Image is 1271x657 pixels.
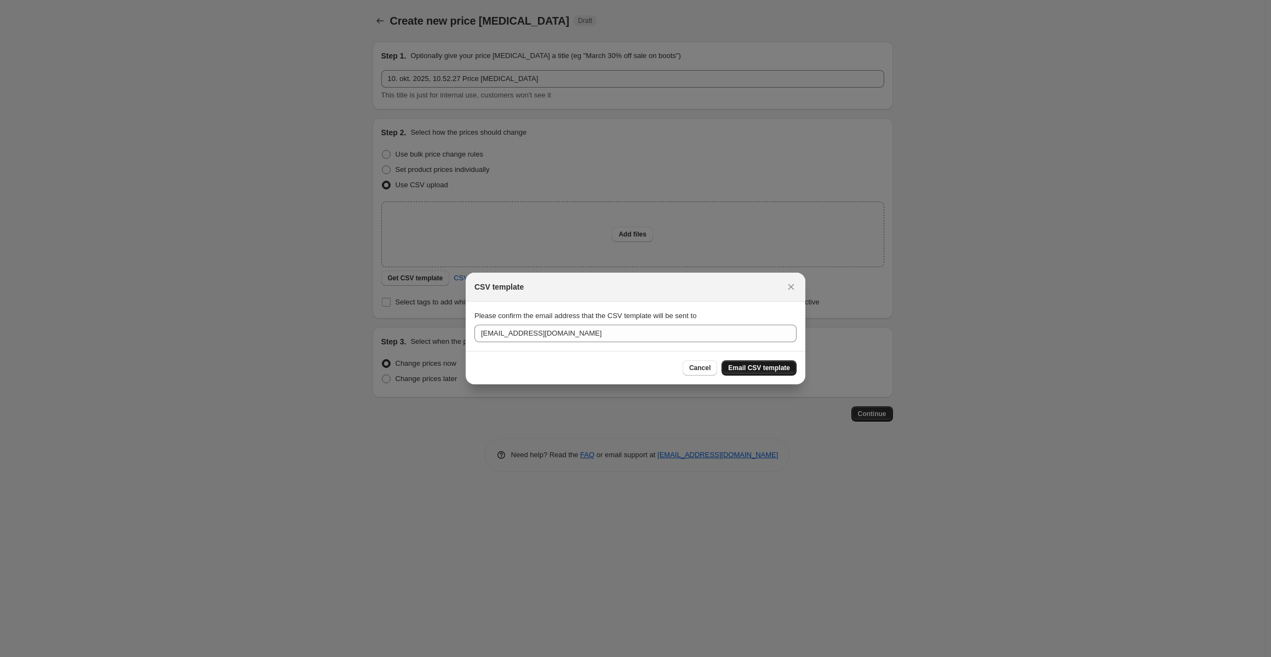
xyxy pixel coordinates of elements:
button: Email CSV template [722,360,797,376]
button: Cancel [683,360,717,376]
span: Email CSV template [728,364,790,372]
h2: CSV template [474,281,524,292]
span: Cancel [689,364,711,372]
span: Please confirm the email address that the CSV template will be sent to [474,312,696,320]
button: Close [783,279,799,295]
